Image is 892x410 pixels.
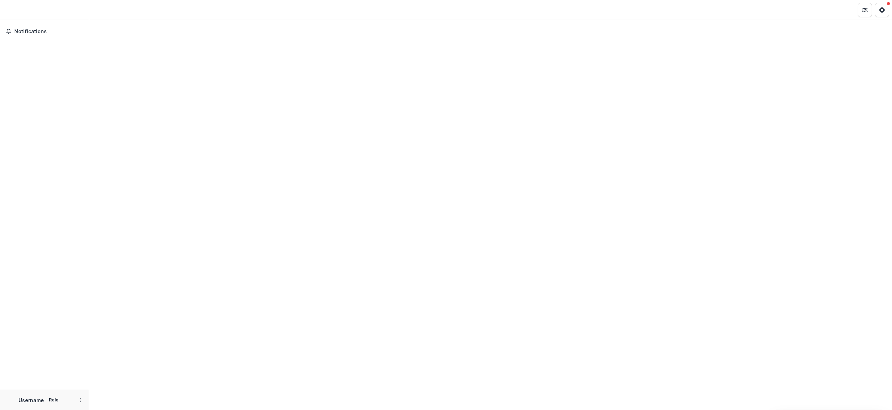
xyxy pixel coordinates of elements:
[47,397,61,403] p: Role
[858,3,872,17] button: Partners
[14,29,83,35] span: Notifications
[76,396,85,404] button: More
[875,3,889,17] button: Get Help
[19,396,44,404] p: Username
[3,26,86,37] button: Notifications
